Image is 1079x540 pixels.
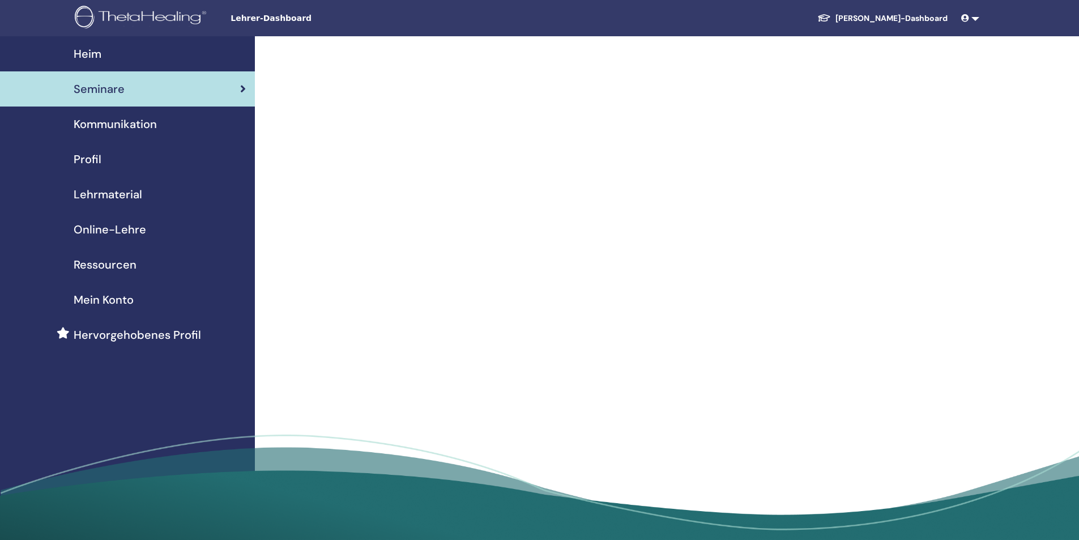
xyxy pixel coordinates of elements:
[817,13,831,23] img: graduation-cap-white.svg
[74,186,142,203] span: Lehrmaterial
[808,8,957,29] a: [PERSON_NAME]-Dashboard
[74,221,146,238] span: Online-Lehre
[74,151,101,168] span: Profil
[75,6,210,31] img: logo.png
[74,45,101,62] span: Heim
[74,116,157,133] span: Kommunikation
[74,326,201,343] span: Hervorgehobenes Profil
[74,256,137,273] span: Ressourcen
[231,12,400,24] span: Lehrer-Dashboard
[74,291,134,308] span: Mein Konto
[74,80,125,97] span: Seminare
